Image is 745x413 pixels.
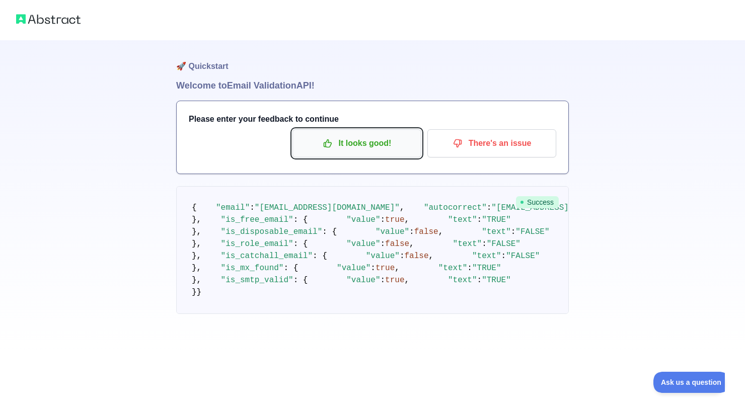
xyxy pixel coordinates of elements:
[482,276,511,285] span: "TRUE"
[482,239,487,249] span: :
[385,215,404,224] span: true
[293,276,308,285] span: : {
[400,203,405,212] span: ,
[414,227,438,236] span: false
[385,276,404,285] span: true
[221,239,293,249] span: "is_role_email"
[424,203,487,212] span: "autocorrect"
[448,276,477,285] span: "text"
[292,129,421,157] button: It looks good!
[409,227,414,236] span: :
[487,203,492,212] span: :
[221,215,293,224] span: "is_free_email"
[176,78,569,93] h1: Welcome to Email Validation API!
[255,203,400,212] span: "[EMAIL_ADDRESS][DOMAIN_NAME]"
[293,215,308,224] span: : {
[467,264,472,273] span: :
[221,227,323,236] span: "is_disposable_email"
[370,264,376,273] span: :
[491,203,636,212] span: "[EMAIL_ADDRESS][DOMAIN_NAME]"
[313,252,327,261] span: : {
[477,276,482,285] span: :
[221,252,313,261] span: "is_catchall_email"
[16,12,81,26] img: Abstract logo
[300,135,414,152] p: It looks good!
[376,227,409,236] span: "value"
[511,227,516,236] span: :
[506,252,540,261] span: "FALSE"
[176,40,569,78] h1: 🚀 Quickstart
[487,239,520,249] span: "FALSE"
[380,276,385,285] span: :
[380,239,385,249] span: :
[366,252,400,261] span: "value"
[477,215,482,224] span: :
[405,276,410,285] span: ,
[405,252,429,261] span: false
[472,264,501,273] span: "TRUE"
[448,215,477,224] span: "text"
[322,227,337,236] span: : {
[376,264,395,273] span: true
[482,227,511,236] span: "text"
[435,135,549,152] p: There's an issue
[400,252,405,261] span: :
[409,239,414,249] span: ,
[438,227,443,236] span: ,
[337,264,370,273] span: "value"
[453,239,482,249] span: "text"
[380,215,385,224] span: :
[192,203,197,212] span: {
[346,239,380,249] span: "value"
[438,264,468,273] span: "text"
[405,215,410,224] span: ,
[429,252,434,261] span: ,
[216,203,250,212] span: "email"
[221,276,293,285] span: "is_smtp_valid"
[395,264,400,273] span: ,
[221,264,284,273] span: "is_mx_found"
[189,113,556,125] h3: Please enter your feedback to continue
[501,252,506,261] span: :
[516,196,559,208] span: Success
[385,239,409,249] span: false
[427,129,556,157] button: There's an issue
[283,264,298,273] span: : {
[346,215,380,224] span: "value"
[346,276,380,285] span: "value"
[482,215,511,224] span: "TRUE"
[515,227,549,236] span: "FALSE"
[293,239,308,249] span: : {
[472,252,501,261] span: "text"
[653,372,725,393] iframe: Toggle Customer Support
[250,203,255,212] span: :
